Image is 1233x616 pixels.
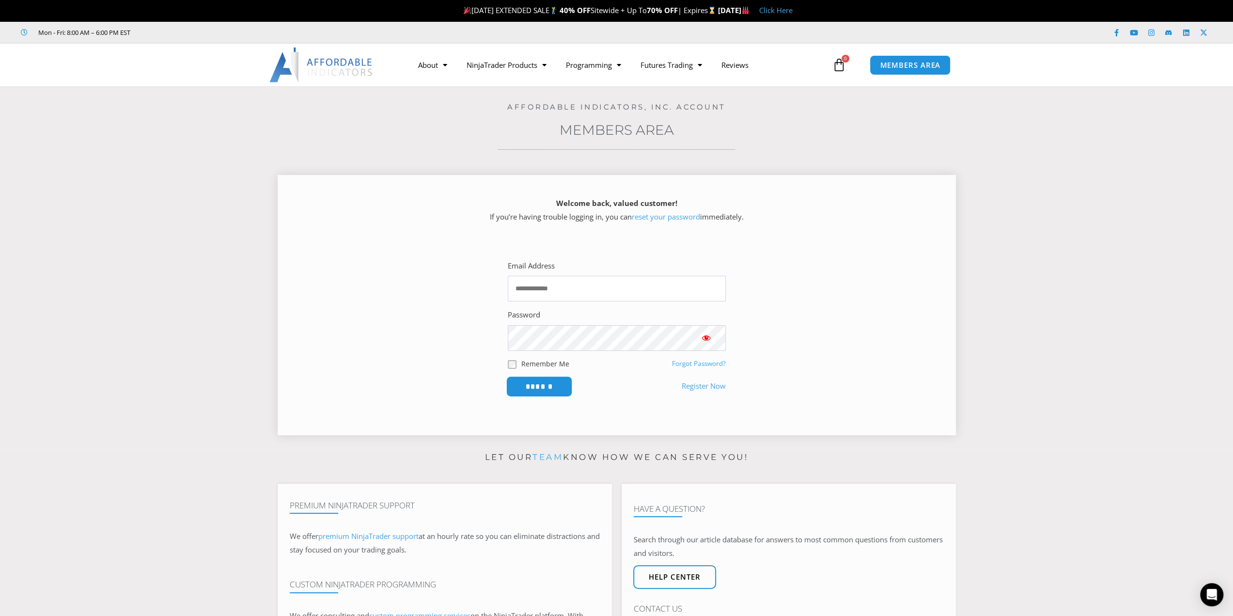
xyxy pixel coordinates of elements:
[464,7,471,14] img: 🎉
[649,573,701,581] span: Help center
[269,47,374,82] img: LogoAI | Affordable Indicators – NinjaTrader
[318,531,419,541] a: premium NinjaTrader support
[632,212,700,221] a: reset your password
[507,102,726,111] a: Affordable Indicators, Inc. Account
[870,55,951,75] a: MEMBERS AREA
[560,5,591,15] strong: 40% OFF
[634,504,944,514] h4: Have A Question?
[295,197,939,224] p: If you’re having trouble logging in, you can immediately.
[290,580,600,589] h4: Custom NinjaTrader Programming
[508,308,540,322] label: Password
[818,51,860,79] a: 0
[556,198,677,208] strong: Welcome back, valued customer!
[36,27,130,38] span: Mon - Fri: 8:00 AM – 6:00 PM EST
[682,379,726,393] a: Register Now
[278,450,956,465] p: Let our know how we can serve you!
[461,5,718,15] span: [DATE] EXTENDED SALE Sitewide + Up To | Expires
[408,54,830,76] nav: Menu
[457,54,556,76] a: NinjaTrader Products
[634,533,944,560] p: Search through our article database for answers to most common questions from customers and visit...
[672,359,726,368] a: Forgot Password?
[759,5,793,15] a: Click Here
[508,259,555,273] label: Email Address
[550,7,557,14] img: 🏌️‍♂️
[521,359,569,369] label: Remember Me
[742,7,749,14] img: 🏭
[687,325,726,350] button: Show password
[633,565,716,589] a: Help center
[631,54,712,76] a: Futures Trading
[880,62,940,69] span: MEMBERS AREA
[718,5,749,15] strong: [DATE]
[708,7,716,14] img: ⌛
[1200,583,1223,606] div: Open Intercom Messenger
[290,531,600,554] span: at an hourly rate so you can eliminate distractions and stay focused on your trading goals.
[408,54,457,76] a: About
[290,501,600,510] h4: Premium NinjaTrader Support
[532,452,563,462] a: team
[647,5,678,15] strong: 70% OFF
[842,55,849,63] span: 0
[290,531,318,541] span: We offer
[144,28,289,37] iframe: Customer reviews powered by Trustpilot
[712,54,758,76] a: Reviews
[556,54,631,76] a: Programming
[634,604,944,614] h4: Contact Us
[560,122,674,138] a: Members Area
